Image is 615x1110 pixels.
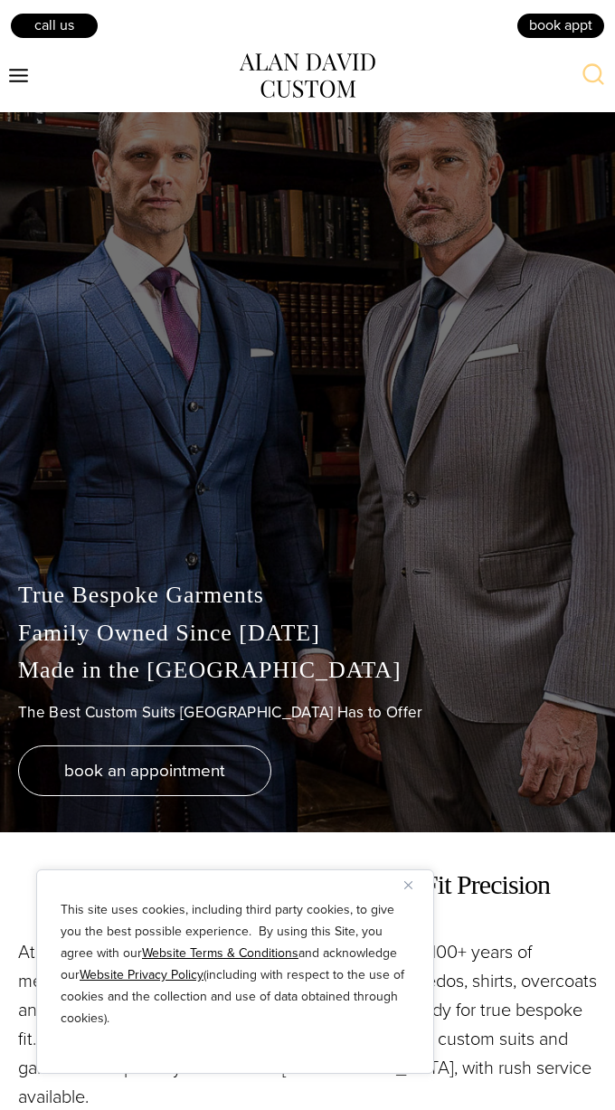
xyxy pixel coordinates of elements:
[142,944,298,963] a: Website Terms & Conditions
[18,745,271,796] a: book an appointment
[18,576,597,689] p: True Bespoke Garments Family Owned Since [DATE] Made in the [GEOGRAPHIC_DATA]
[64,757,225,783] span: book an appointment
[18,704,597,722] h1: The Best Custom Suits [GEOGRAPHIC_DATA] Has to Offer
[572,54,615,98] button: View Search Form
[516,12,606,39] a: book appt
[18,868,597,901] h2: Bespoke Suits Tailored to Absolute Fit Precision
[404,881,412,889] img: Close
[404,874,426,896] button: Close
[240,53,375,97] img: alan david custom
[80,965,203,984] a: Website Privacy Policy
[9,12,99,39] a: Call Us
[61,899,410,1029] p: This site uses cookies, including third party cookies, to give you the best possible experience. ...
